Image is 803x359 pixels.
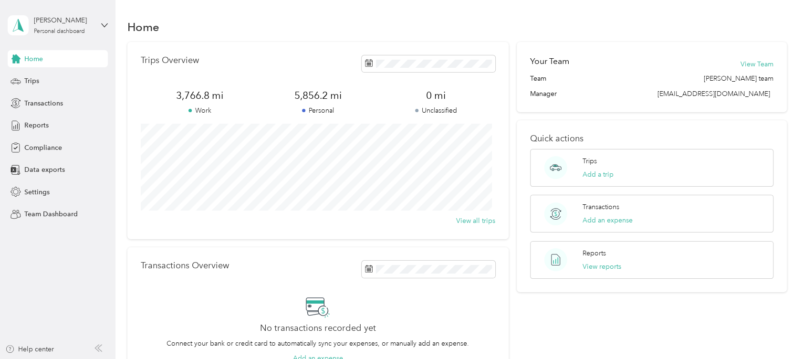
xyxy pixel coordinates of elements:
h2: Your Team [530,55,569,67]
span: Compliance [24,143,62,153]
span: 0 mi [377,89,495,102]
span: Data exports [24,165,65,175]
iframe: Everlance-gr Chat Button Frame [750,306,803,359]
span: Home [24,54,43,64]
span: Reports [24,120,49,130]
div: [PERSON_NAME] [34,15,94,25]
span: 3,766.8 mi [141,89,259,102]
button: View all trips [456,216,495,226]
span: 5,856.2 mi [259,89,377,102]
p: Connect your bank or credit card to automatically sync your expenses, or manually add an expense. [167,338,469,348]
p: Work [141,106,259,116]
button: View reports [583,262,621,272]
span: Team Dashboard [24,209,78,219]
button: View Team [740,59,773,69]
p: Trips Overview [141,55,199,65]
p: Quick actions [530,134,773,144]
p: Transactions [583,202,619,212]
p: Trips [583,156,597,166]
span: Transactions [24,98,63,108]
span: Team [530,74,546,84]
p: Personal [259,106,377,116]
span: Trips [24,76,39,86]
h2: No transactions recorded yet [260,323,376,333]
p: Transactions Overview [141,261,229,271]
button: Help center [5,344,54,354]
button: Add an expense [583,215,633,225]
span: [EMAIL_ADDRESS][DOMAIN_NAME] [657,90,770,98]
span: Manager [530,89,557,99]
div: Personal dashboard [34,29,85,34]
span: Settings [24,187,50,197]
h1: Home [127,22,159,32]
p: Unclassified [377,106,495,116]
button: Add a trip [583,169,614,179]
span: [PERSON_NAME] team [704,74,773,84]
p: Reports [583,248,606,258]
